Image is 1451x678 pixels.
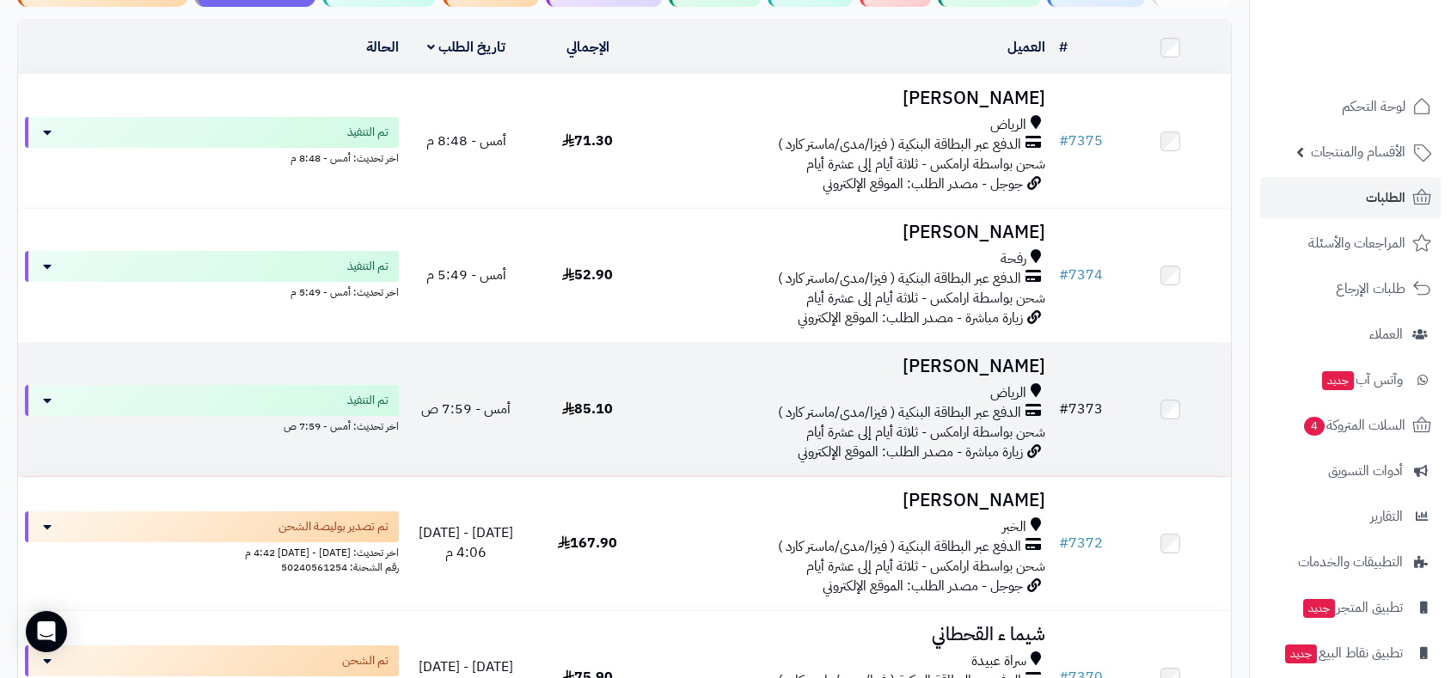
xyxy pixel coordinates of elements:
[281,559,399,575] span: رقم الشحنة: 50240561254
[558,533,617,553] span: 167.90
[655,89,1045,108] h3: [PERSON_NAME]
[823,174,1023,194] span: جوجل - مصدر الطلب: الموقع الإلكتروني
[798,442,1023,462] span: زيارة مباشرة - مصدر الطلب: الموقع الإلكتروني
[1059,265,1103,285] a: #7374
[1059,265,1068,285] span: #
[1059,131,1068,151] span: #
[279,518,389,535] span: تم تصدير بوليصة الشحن
[1336,277,1405,301] span: طلبات الإرجاع
[1260,359,1441,400] a: وآتس آبجديد
[1260,587,1441,628] a: تطبيق المتجرجديد
[1370,504,1403,528] span: التقارير
[1334,48,1435,84] img: logo-2.png
[655,223,1045,242] h3: [PERSON_NAME]
[1260,223,1441,264] a: المراجعات والأسئلة
[1260,496,1441,537] a: التقارير
[778,537,1021,557] span: الدفع عبر البطاقة البنكية ( فيزا/مدى/ماستر كارد )
[426,265,506,285] span: أمس - 5:49 م
[778,403,1021,423] span: الدفع عبر البطاقة البنكية ( فيزا/مدى/ماستر كارد )
[1301,596,1403,620] span: تطبيق المتجر
[427,37,505,58] a: تاريخ الطلب
[26,611,67,652] div: Open Intercom Messenger
[562,399,613,419] span: 85.10
[1059,37,1068,58] a: #
[823,576,1023,596] span: جوجل - مصدر الطلب: الموقع الإلكتروني
[806,422,1045,443] span: شحن بواسطة ارامكس - ثلاثة أيام إلى عشرة أيام
[1059,533,1068,553] span: #
[1260,405,1441,446] a: السلات المتروكة4
[1260,632,1441,674] a: تطبيق نقاط البيعجديد
[1303,599,1335,618] span: جديد
[25,416,399,434] div: اخر تحديث: أمس - 7:59 ص
[1059,533,1103,553] a: #7372
[25,148,399,166] div: اخر تحديث: أمس - 8:48 م
[342,652,389,669] span: تم الشحن
[566,37,609,58] a: الإجمالي
[778,135,1021,155] span: الدفع عبر البطاقة البنكية ( فيزا/مدى/ماستر كارد )
[655,491,1045,510] h3: [PERSON_NAME]
[1283,641,1403,665] span: تطبيق نقاط البيع
[798,308,1023,328] span: زيارة مباشرة - مصدر الطلب: الموقع الإلكتروني
[1369,322,1403,346] span: العملاء
[1328,459,1403,483] span: أدوات التسويق
[1366,186,1405,210] span: الطلبات
[806,556,1045,577] span: شحن بواسطة ارامكس - ثلاثة أيام إلى عشرة أيام
[347,392,389,409] span: تم التنفيذ
[1311,140,1405,164] span: الأقسام والمنتجات
[1322,371,1354,390] span: جديد
[1308,231,1405,255] span: المراجعات والأسئلة
[25,282,399,300] div: اخر تحديث: أمس - 5:49 م
[1059,131,1103,151] a: #7375
[806,288,1045,308] span: شحن بواسطة ارامكس - ثلاثة أيام إلى عشرة أيام
[1260,177,1441,218] a: الطلبات
[419,522,513,563] span: [DATE] - [DATE] 4:06 م
[1260,86,1441,127] a: لوحة التحكم
[1260,314,1441,355] a: العملاء
[562,265,613,285] span: 52.90
[1059,399,1103,419] a: #7373
[1304,417,1325,436] span: 4
[347,124,389,141] span: تم التنفيذ
[1342,95,1405,119] span: لوحة التحكم
[971,651,1026,671] span: سراة عبيدة
[1320,368,1403,392] span: وآتس آب
[1298,550,1403,574] span: التطبيقات والخدمات
[990,115,1026,135] span: الرياض
[1059,399,1068,419] span: #
[1260,450,1441,492] a: أدوات التسويق
[990,383,1026,403] span: الرياض
[806,154,1045,174] span: شحن بواسطة ارامكس - ثلاثة أيام إلى عشرة أيام
[1302,413,1405,437] span: السلات المتروكة
[562,131,613,151] span: 71.30
[421,399,511,419] span: أمس - 7:59 ص
[778,269,1021,289] span: الدفع عبر البطاقة البنكية ( فيزا/مدى/ماستر كارد )
[655,357,1045,376] h3: [PERSON_NAME]
[366,37,399,58] a: الحالة
[1285,644,1317,663] span: جديد
[1007,37,1045,58] a: العميل
[1002,517,1026,537] span: الخبر
[426,131,506,151] span: أمس - 8:48 م
[25,542,399,560] div: اخر تحديث: [DATE] - [DATE] 4:42 م
[1260,541,1441,583] a: التطبيقات والخدمات
[347,258,389,275] span: تم التنفيذ
[655,625,1045,644] h3: شيما ء القحطاني
[1260,268,1441,309] a: طلبات الإرجاع
[1001,249,1026,269] span: رفحة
